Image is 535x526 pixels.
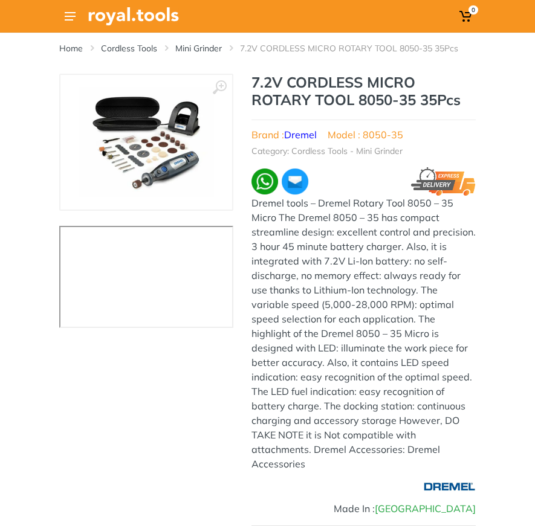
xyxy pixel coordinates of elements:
img: express.png [411,167,476,196]
li: Brand : [251,127,317,142]
span: [GEOGRAPHIC_DATA] [375,502,476,515]
a: Dremel [284,129,317,141]
h1: 7.2V CORDLESS MICRO ROTARY TOOL 8050-35 35Pcs [251,74,476,109]
a: 0 [456,5,476,27]
div: Made In : [251,501,476,516]
a: Mini Grinder [175,42,222,54]
img: Royal Tools Logo [88,7,179,25]
img: Dremel [423,471,476,501]
li: Category: Cordless Tools - Mini Grinder [251,145,403,158]
img: ma.webp [280,167,310,196]
li: Model : 8050-35 [328,127,403,142]
a: Home [59,42,83,54]
a: Cordless Tools [101,42,157,54]
img: Royal Tools - 7.2V CORDLESS MICRO ROTARY TOOL 8050-35 35Pcs [79,87,214,197]
span: 0 [469,5,478,14]
img: wa.webp [251,168,278,195]
nav: breadcrumb [59,42,476,54]
li: 7.2V CORDLESS MICRO ROTARY TOOL 8050-35 35Pcs [240,42,476,54]
div: Dremel tools – Dremel Rotary Tool 8050 – 35 Micro The Dremel 8050 – 35 has compact streamline des... [251,196,476,471]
